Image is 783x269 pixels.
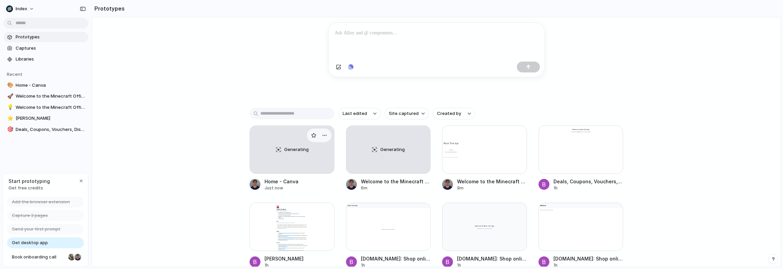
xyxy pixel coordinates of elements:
div: Welcome to the Minecraft Official Site | Minecraft [457,178,527,185]
button: 🚀 [6,93,13,100]
a: Libraries [3,54,88,64]
button: ⭐ [6,115,13,122]
div: Deals, Coupons, Vouchers, Discounts and Freebies - OzBargain [553,178,623,185]
span: Get free credits [8,185,50,191]
div: [PERSON_NAME] [265,255,304,262]
a: GeneratingWelcome to the Minecraft Official Site | Minecraft6m [346,125,431,191]
span: Generating [284,146,309,153]
span: Last edited [343,110,367,117]
a: Simon Kubica[PERSON_NAME]1h [250,203,334,268]
a: Prototypes [3,32,88,42]
span: Site captured [389,110,419,117]
a: Deals, Coupons, Vouchers, Discounts and Freebies - OzBargainDeals, Coupons, Vouchers, Discounts a... [539,125,623,191]
button: Site captured [385,108,429,119]
a: Book onboarding call [7,252,84,263]
div: 1h [553,185,623,191]
span: Add the browser extension [12,199,70,205]
a: Get desktop app [7,237,84,248]
a: GeneratingHome - CanvaJust now [250,125,334,191]
a: 🎯Deals, Coupons, Vouchers, Discounts and Freebies - OzBargain [3,124,88,135]
div: 6m [361,185,431,191]
span: Home - Canva [16,82,86,89]
div: 1h [457,262,527,268]
span: Created by [437,110,461,117]
div: 🎨 [7,81,12,89]
span: Get desktop app [12,239,48,246]
div: 1h [361,262,431,268]
button: Last edited [339,108,381,119]
a: Welcome to the Minecraft Official Site | MinecraftWelcome to the Minecraft Official Site | Minecr... [442,125,527,191]
div: Christian Iacullo [74,253,82,261]
span: Recent [7,71,22,77]
div: [DOMAIN_NAME]: Shop online for Electronics, Apparel, Toys, Books, DVDs & more [361,255,431,262]
div: Home - Canva [265,178,298,185]
a: Amazon.com.au: Shop online for Electronics, Apparel, Toys, Books, DVDs & more[DOMAIN_NAME]: Shop ... [539,203,623,268]
h2: Prototypes [92,4,125,13]
span: Send your first prompt [12,226,60,233]
div: Welcome to the Minecraft Official Site | Minecraft [361,178,431,185]
div: 🚀 [7,93,12,100]
span: Welcome to the Minecraft Official Site | Minecraft [16,93,86,100]
span: Prototypes [16,34,86,40]
a: 🚀Welcome to the Minecraft Official Site | Minecraft [3,91,88,101]
span: Book onboarding call [12,254,66,260]
div: 1h [265,262,304,268]
span: Captures [16,45,86,52]
a: Amazon.com.au: Shop online for Electronics, Apparel, Toys, Books, DVDs & more[DOMAIN_NAME]: Shop ... [442,203,527,268]
button: 🎯 [6,126,13,133]
div: 💡 [7,103,12,111]
span: Capture 3 pages [12,212,48,219]
button: 💡 [6,104,13,111]
div: [DOMAIN_NAME]: Shop online for Electronics, Apparel, Toys, Books, DVDs & more [457,255,527,262]
span: Start prototyping [8,178,50,185]
button: Created by [433,108,475,119]
button: Index [3,3,38,14]
div: 1h [553,262,623,268]
span: Libraries [16,56,86,63]
a: 💡Welcome to the Minecraft Official Site | Minecraft [3,102,88,113]
a: Amazon.com.au: Shop online for Electronics, Apparel, Toys, Books, DVDs & more[DOMAIN_NAME]: Shop ... [346,203,431,268]
div: ⭐ [7,115,12,122]
a: ⭐[PERSON_NAME] [3,113,88,123]
span: Index [16,5,27,12]
div: Just now [265,185,298,191]
div: [DOMAIN_NAME]: Shop online for Electronics, Apparel, Toys, Books, DVDs & more [553,255,623,262]
span: Generating [380,146,405,153]
a: 🎨Home - Canva [3,80,88,90]
div: 🎯 [7,125,12,133]
span: Deals, Coupons, Vouchers, Discounts and Freebies - OzBargain [16,126,86,133]
span: [PERSON_NAME] [16,115,86,122]
span: Welcome to the Minecraft Official Site | Minecraft [16,104,86,111]
div: Nicole Kubica [68,253,76,261]
button: 🎨 [6,82,13,89]
div: 9m [457,185,527,191]
a: Captures [3,43,88,53]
